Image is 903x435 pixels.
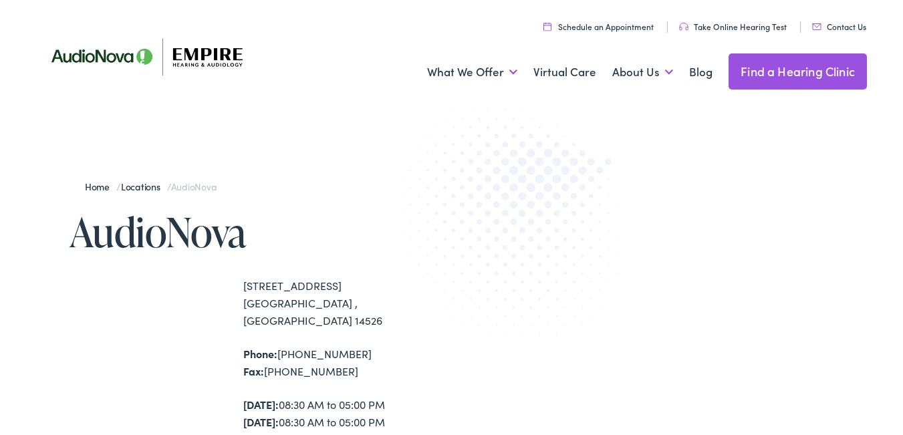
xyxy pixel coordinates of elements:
a: About Us [612,47,673,97]
a: What We Offer [427,47,517,97]
img: utility icon [812,23,821,30]
span: / / [85,180,217,193]
a: Take Online Hearing Test [679,21,787,32]
strong: [DATE]: [243,397,279,412]
a: Home [85,180,116,193]
div: [PHONE_NUMBER] [PHONE_NUMBER] [243,345,451,380]
a: Find a Hearing Clinic [729,53,867,90]
img: utility icon [543,22,551,31]
div: [STREET_ADDRESS] [GEOGRAPHIC_DATA] , [GEOGRAPHIC_DATA] 14526 [243,277,451,329]
strong: Phone: [243,346,277,361]
a: Schedule an Appointment [543,21,654,32]
a: Virtual Care [533,47,596,97]
a: Contact Us [812,21,866,32]
span: AudioNova [171,180,217,193]
h1: AudioNova [70,210,451,254]
img: utility icon [679,23,688,31]
strong: [DATE]: [243,414,279,429]
a: Locations [121,180,167,193]
strong: Fax: [243,364,264,378]
a: Blog [689,47,713,97]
